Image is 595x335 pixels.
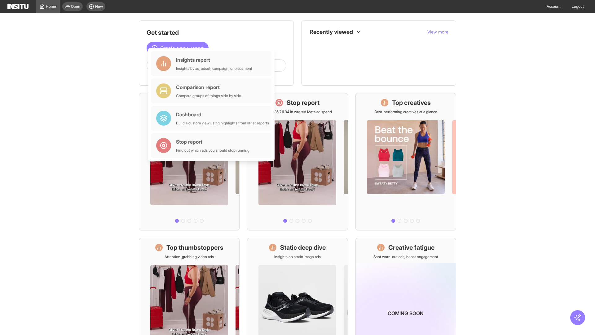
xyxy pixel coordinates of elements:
button: View more [427,29,448,35]
a: Top creativesBest-performing creatives at a glance [355,93,456,230]
img: Logo [7,4,29,9]
a: Stop reportSave £36,711.94 in wasted Meta ad spend [247,93,348,230]
h1: Stop report [287,98,320,107]
div: Comparison report [176,83,241,91]
p: Best-performing creatives at a glance [374,109,437,114]
button: Create a new report [147,42,209,54]
h1: Get started [147,28,286,37]
h1: Static deep dive [280,243,326,252]
div: Insights by ad, adset, campaign, or placement [176,66,252,71]
div: Stop report [176,138,249,145]
div: Build a custom view using highlights from other reports [176,121,269,126]
a: What's live nowSee all active ads instantly [139,93,240,230]
span: Home [46,4,56,9]
span: Open [71,4,80,9]
div: Find out which ads you should stop running [176,148,249,153]
div: Dashboard [176,111,269,118]
div: Insights report [176,56,252,64]
p: Save £36,711.94 in wasted Meta ad spend [263,109,332,114]
h1: Top creatives [392,98,431,107]
div: Compare groups of things side by side [176,93,241,98]
p: Insights on static image ads [274,254,321,259]
h1: Top thumbstoppers [166,243,223,252]
span: Create a new report [160,44,204,52]
p: Attention-grabbing video ads [165,254,214,259]
span: New [95,4,103,9]
span: View more [427,29,448,34]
